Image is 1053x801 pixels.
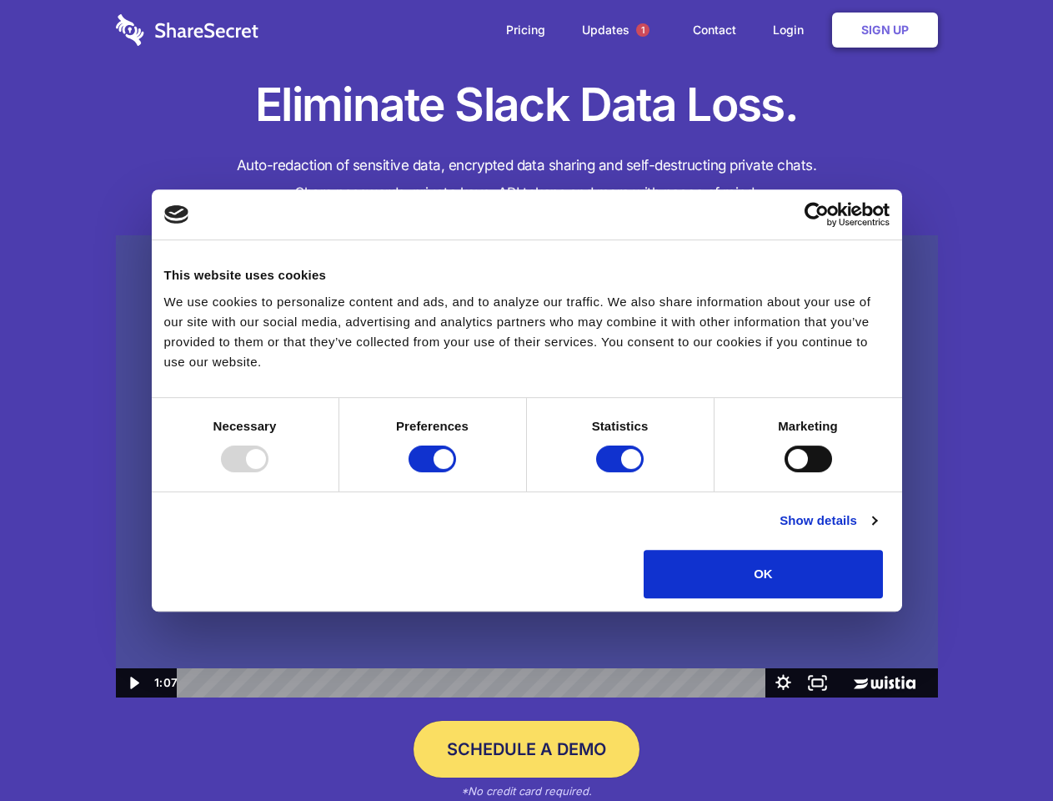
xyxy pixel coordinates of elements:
a: Schedule a Demo [414,721,639,778]
a: Show details [780,511,876,531]
em: *No credit card required. [461,784,592,798]
strong: Necessary [213,419,277,433]
span: 1 [636,23,649,37]
div: Playbar [190,668,758,698]
strong: Preferences [396,419,469,433]
img: logo-wordmark-white-trans-d4663122ce5f474addd5e946df7df03e33cb6a1c49d2221995e7729f52c070b2.svg [116,14,258,46]
img: logo [164,205,189,224]
button: Show settings menu [766,668,800,698]
h4: Auto-redaction of sensitive data, encrypted data sharing and self-destructing private chats. Shar... [116,152,938,207]
button: Fullscreen [800,668,835,698]
button: Play Video [116,668,150,698]
div: This website uses cookies [164,265,890,285]
h1: Eliminate Slack Data Loss. [116,75,938,135]
a: Pricing [489,4,562,56]
div: We use cookies to personalize content and ads, and to analyze our traffic. We also share informat... [164,292,890,372]
a: Contact [676,4,753,56]
strong: Statistics [592,419,649,433]
a: Sign Up [832,13,938,48]
a: Usercentrics Cookiebot - opens in a new window [744,202,890,227]
img: Sharesecret [116,235,938,698]
strong: Marketing [778,419,838,433]
button: OK [644,550,883,598]
a: Wistia Logo -- Learn More [835,668,937,698]
a: Login [756,4,829,56]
